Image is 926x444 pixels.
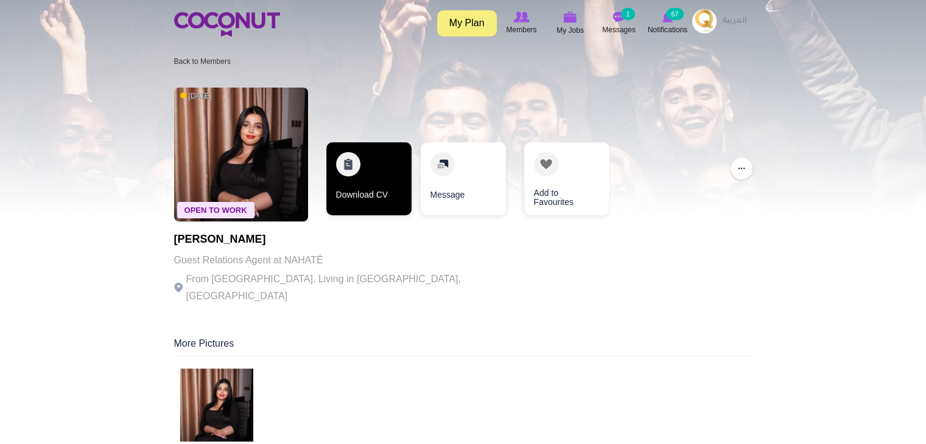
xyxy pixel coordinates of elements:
div: 2 / 3 [421,142,506,221]
a: Messages Messages 1 [595,9,644,37]
span: Open To Work [177,202,254,218]
a: My Jobs My Jobs [546,9,595,38]
a: My Plan [437,10,497,36]
img: My Jobs [564,12,577,23]
div: More Pictures [174,337,752,356]
div: 3 / 3 [515,142,600,221]
span: Messages [602,24,636,36]
a: العربية [717,9,752,33]
div: 1 / 3 [326,142,412,221]
img: Home [174,12,280,36]
h1: [PERSON_NAME] [174,234,509,246]
small: 1 [621,8,634,20]
button: ... [731,158,752,179]
a: Add to Favourites [524,142,609,215]
span: My Jobs [556,24,584,36]
a: Message [421,142,506,215]
small: 67 [666,8,683,20]
p: From [GEOGRAPHIC_DATA], Living in [GEOGRAPHIC_DATA], [GEOGRAPHIC_DATA] [174,271,509,305]
a: Back to Members [174,57,231,66]
a: Browse Members Members [497,9,546,37]
img: Browse Members [513,12,529,23]
a: Notifications Notifications 67 [644,9,692,37]
span: [DATE] [180,91,212,102]
span: Members [506,24,536,36]
p: Guest Relations Agent at NAHATÉ [174,252,509,269]
span: Notifications [648,24,687,36]
img: Notifications [662,12,673,23]
img: Messages [613,12,625,23]
a: Download CV [326,142,412,215]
